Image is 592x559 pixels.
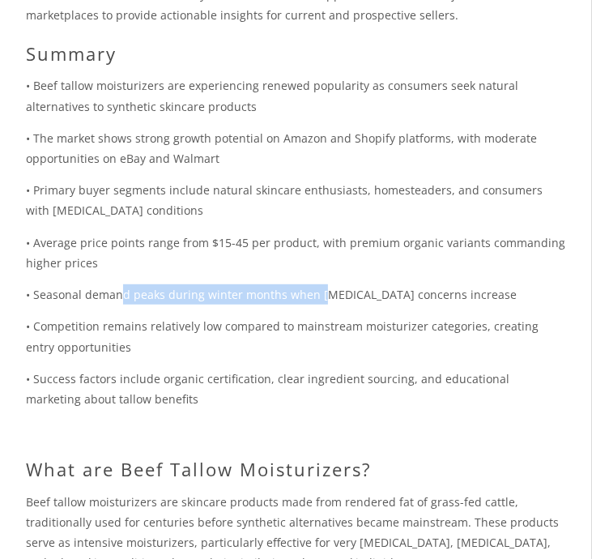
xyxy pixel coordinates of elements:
p: • Competition remains relatively low compared to mainstream moisturizer categories, creating entr... [26,316,566,356]
p: • Seasonal demand peaks during winter months when [MEDICAL_DATA] concerns increase [26,284,566,305]
p: • Primary buyer segments include natural skincare enthusiasts, homesteaders, and consumers with [... [26,180,566,220]
p: • Beef tallow moisturizers are experiencing renewed popularity as consumers seek natural alternat... [26,75,566,116]
p: • Average price points range from $15-45 per product, with premium organic variants commanding hi... [26,233,566,273]
p: • Success factors include organic certification, clear ingredient sourcing, and educational marke... [26,369,566,409]
p: • The market shows strong growth potential on Amazon and Shopify platforms, with moderate opportu... [26,128,566,169]
h2: Summary [26,43,566,64]
h2: What are Beef Tallow Moisturizers? [26,459,566,480]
